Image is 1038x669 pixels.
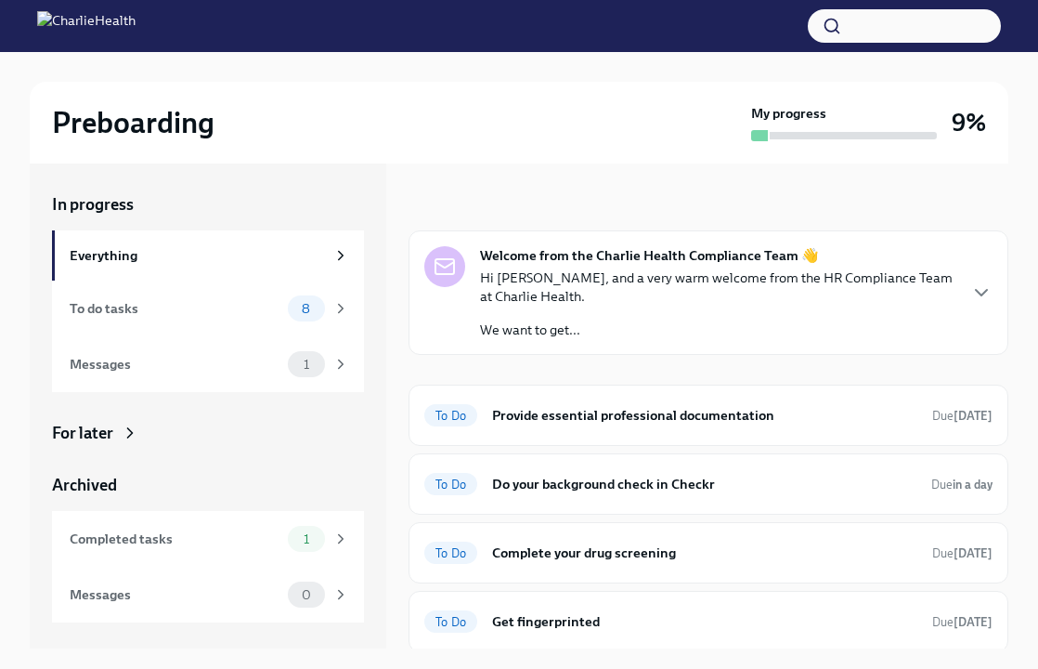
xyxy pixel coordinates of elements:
span: Due [932,546,993,560]
h6: Do your background check in Checkr [492,474,916,494]
span: September 17th, 2025 06:00 [932,544,993,562]
strong: [DATE] [954,546,993,560]
a: Messages1 [52,336,364,392]
span: September 13th, 2025 06:00 [931,476,993,493]
img: CharlieHealth [37,11,136,41]
a: Everything [52,230,364,281]
a: To DoProvide essential professional documentationDue[DATE] [424,400,993,430]
span: To Do [424,615,477,629]
a: Archived [52,474,364,496]
strong: in a day [953,478,993,492]
span: 0 [291,588,322,602]
a: For later [52,422,364,444]
p: Hi [PERSON_NAME], and a very warm welcome from the HR Compliance Team at Charlie Health. [480,269,955,306]
h6: Complete your drug screening [492,543,917,563]
p: We want to get... [480,321,955,339]
a: To DoComplete your drug screeningDue[DATE] [424,538,993,568]
a: Messages0 [52,567,364,623]
h2: Preboarding [52,104,214,141]
a: Completed tasks1 [52,511,364,567]
span: To Do [424,546,477,560]
span: To Do [424,409,477,423]
a: In progress [52,193,364,216]
span: September 17th, 2025 06:00 [932,613,993,631]
strong: [DATE] [954,615,993,629]
span: To Do [424,478,477,492]
h6: Get fingerprinted [492,611,917,632]
h3: 9% [952,106,986,139]
h6: Provide essential professional documentation [492,405,917,426]
a: To do tasks8 [52,281,364,336]
div: Messages [70,354,280,374]
span: 1 [292,358,320,372]
span: 8 [291,302,321,316]
div: To do tasks [70,298,280,319]
span: Due [931,478,993,492]
div: Messages [70,584,280,605]
span: Due [932,615,993,629]
div: In progress [409,193,490,216]
span: September 16th, 2025 06:00 [932,407,993,425]
span: Due [932,409,993,423]
strong: [DATE] [954,409,993,423]
div: For later [52,422,113,444]
a: To DoGet fingerprintedDue[DATE] [424,607,993,636]
strong: Welcome from the Charlie Health Compliance Team 👋 [480,246,819,265]
div: Completed tasks [70,529,280,549]
div: Everything [70,245,325,266]
strong: My progress [751,104,826,123]
a: To DoDo your background check in CheckrDuein a day [424,469,993,499]
span: 1 [292,532,320,546]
